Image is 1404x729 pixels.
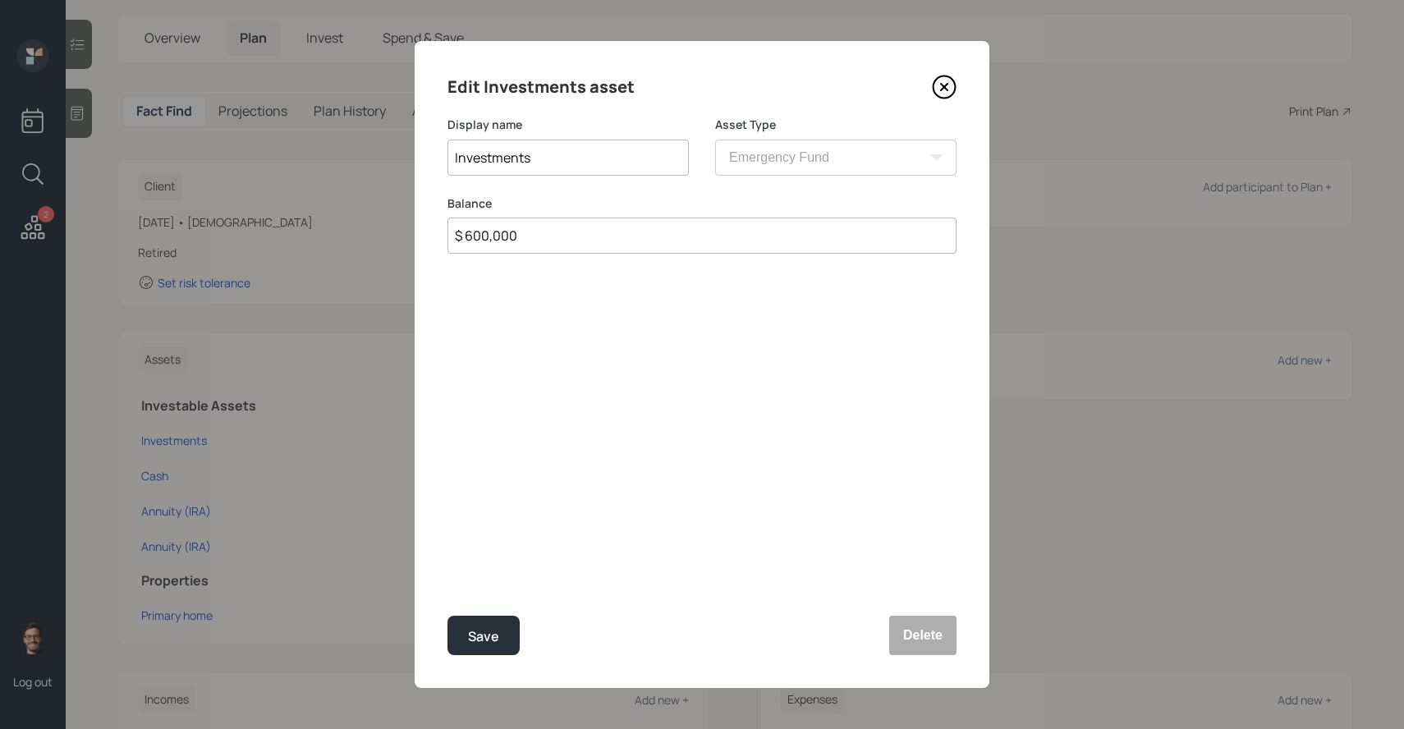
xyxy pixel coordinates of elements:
h4: Edit Investments asset [447,74,635,100]
div: Save [468,626,499,648]
button: Delete [889,616,957,655]
button: Save [447,616,520,655]
label: Asset Type [715,117,957,133]
label: Display name [447,117,689,133]
label: Balance [447,195,957,212]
